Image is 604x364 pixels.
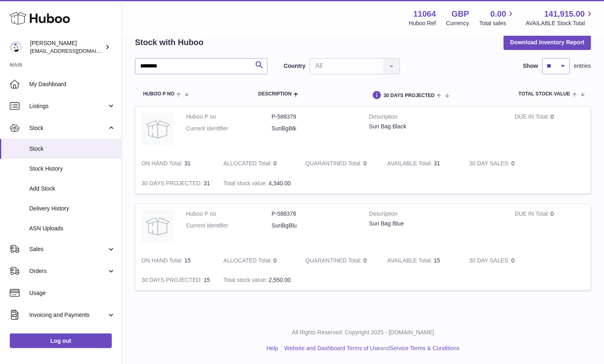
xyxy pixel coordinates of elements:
span: 0.00 [491,9,506,19]
td: 0 [217,154,300,173]
span: Add Stock [29,185,115,193]
span: 141,915.00 [544,9,585,19]
div: Huboo Ref [409,19,436,27]
strong: ALLOCATED Total [224,257,274,266]
strong: 30 DAYS PROJECTED [141,277,204,285]
a: 0.00 Total sales [479,9,515,27]
img: imichellrs@gmail.com [10,41,22,53]
strong: Total stock value [224,180,269,188]
strong: GBP [452,9,469,19]
span: Huboo P no [143,91,174,97]
span: My Dashboard [29,80,115,88]
td: 0 [463,154,545,173]
span: Delivery History [29,205,115,212]
td: 15 [381,251,463,271]
h2: Stock with Huboo [135,37,204,48]
span: 2,550.00 [269,277,291,283]
div: Suri Bag Blue [369,220,502,227]
strong: 11064 [413,9,436,19]
strong: 30 DAY SALES [469,160,511,169]
span: Stock [29,124,107,132]
span: Invoicing and Payments [29,311,107,319]
dt: Huboo P no [186,210,272,218]
span: Stock [29,145,115,153]
td: 31 [135,154,217,173]
td: 31 [135,173,217,193]
strong: Description [369,113,502,123]
strong: 30 DAY SALES [469,257,511,266]
dt: Huboo P no [186,113,272,121]
span: 4,340.00 [269,180,291,186]
span: 30 DAYS PROJECTED [384,93,435,98]
span: [EMAIL_ADDRESS][DOMAIN_NAME] [30,48,119,54]
a: Help [267,345,278,351]
strong: DUE IN Total [515,210,550,219]
dt: Current identifier [186,125,272,132]
strong: QUARANTINED Total [305,160,363,169]
strong: DUE IN Total [515,113,550,122]
span: Orders [29,267,107,275]
td: 15 [135,251,217,271]
strong: 30 DAYS PROJECTED [141,180,204,188]
td: 0 [508,204,591,251]
span: Description [258,91,291,97]
span: Total sales [479,19,515,27]
span: Sales [29,245,107,253]
td: 0 [508,107,591,154]
a: Log out [10,334,112,348]
button: Download Inventory Report [504,35,591,50]
strong: ALLOCATED Total [224,160,274,169]
img: product image [141,113,174,145]
dd: SuriBgBlk [272,125,357,132]
span: entries [574,62,591,70]
a: Service Terms & Conditions [390,345,460,351]
a: Website and Dashboard Terms of Use [284,345,380,351]
p: All Rights Reserved. Copyright 2025 - [DOMAIN_NAME] [128,329,597,336]
dd: SuriBgBlu [272,222,357,230]
strong: ON HAND Total [141,257,185,266]
span: 0 [363,160,367,167]
span: Listings [29,102,107,110]
strong: AVAILABLE Total [387,257,434,266]
strong: Description [369,210,502,220]
div: Currency [446,19,469,27]
span: Usage [29,289,115,297]
a: 141,915.00 AVAILABLE Stock Total [526,9,594,27]
td: 0 [463,251,545,271]
td: 0 [217,251,300,271]
label: Country [284,62,306,70]
span: 0 [363,257,367,264]
span: Total stock value [519,91,570,97]
strong: AVAILABLE Total [387,160,434,169]
div: [PERSON_NAME] [30,39,103,55]
span: ASN Uploads [29,225,115,232]
div: Suri Bag Black [369,123,502,130]
span: Stock History [29,165,115,173]
strong: Total stock value [224,277,269,285]
span: AVAILABLE Stock Total [526,19,594,27]
li: and [281,344,459,352]
td: 15 [135,270,217,290]
strong: ON HAND Total [141,160,185,169]
strong: QUARANTINED Total [305,257,363,266]
img: product image [141,210,174,243]
td: 31 [381,154,463,173]
dd: P-588379 [272,113,357,121]
dd: P-588378 [272,210,357,218]
dt: Current identifier [186,222,272,230]
label: Show [523,62,538,70]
